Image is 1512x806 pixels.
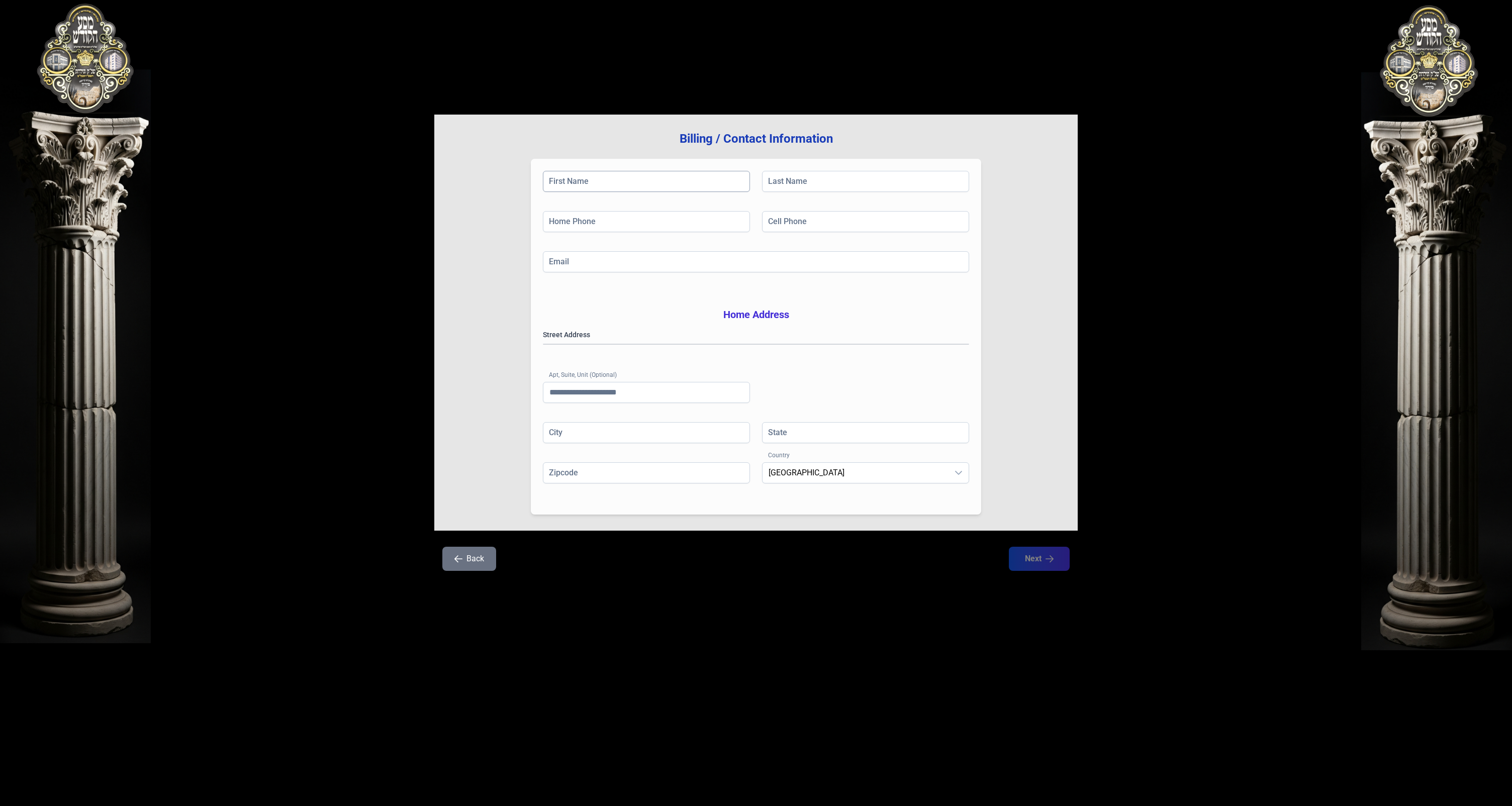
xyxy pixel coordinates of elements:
div: dropdown trigger [949,463,969,483]
h3: Home Address [543,308,969,322]
button: Next [1009,547,1070,571]
h3: Billing / Contact Information [450,131,1062,147]
label: Street Address [543,330,969,340]
span: United States [763,463,949,483]
button: Back [442,547,496,571]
